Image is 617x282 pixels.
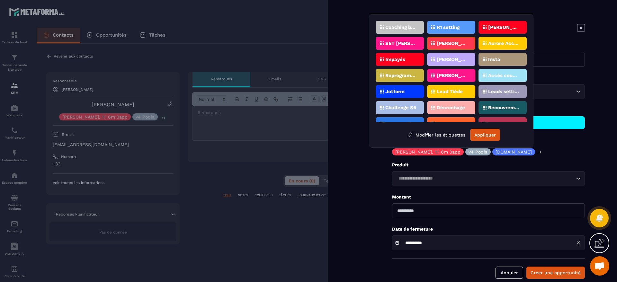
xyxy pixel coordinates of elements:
[496,267,523,279] button: Annuler
[385,25,416,30] p: Coaching book
[385,73,416,78] p: Reprogrammé
[488,41,519,46] p: Aurore Acc. 1:1 6m 3app.
[392,226,585,232] p: Date de fermeture
[396,175,574,182] input: Search for option
[496,150,532,154] p: [DOMAIN_NAME]
[488,57,500,62] p: Insta
[437,25,460,30] p: R1 setting
[385,41,416,46] p: SET [PERSON_NAME]
[491,107,585,113] p: Phase du pipeline
[488,89,519,94] p: Leads setting
[488,73,519,78] p: Accès coupés ✖️
[437,73,468,78] p: [PERSON_NAME]. 1:1 6m 3app.
[385,57,405,62] p: Impayés
[402,129,470,141] button: Modifier les étiquettes
[437,41,468,46] p: [PERSON_NAME]. 1:1 6m 3app
[395,150,461,154] p: [PERSON_NAME]. 1:1 6m 3app
[385,121,416,126] p: Aucunes données
[437,105,465,110] p: Décrochage
[469,150,487,154] p: v4 Podia
[470,129,500,141] button: Appliquer
[488,121,515,126] p: SET Manon
[385,89,405,94] p: Jotform
[488,25,519,30] p: [PERSON_NAME]
[385,105,416,110] p: Challenge S6
[392,162,585,168] p: Produit
[526,267,585,279] button: Créer une opportunité
[392,171,585,186] div: Search for option
[488,105,519,110] p: Recouvrement
[437,89,463,94] p: Lead Tiède
[437,57,468,62] p: [PERSON_NAME]. 1:1 6m 3 app
[590,256,609,276] div: Ouvrir le chat
[437,121,443,126] p: R2
[392,194,585,200] p: Montant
